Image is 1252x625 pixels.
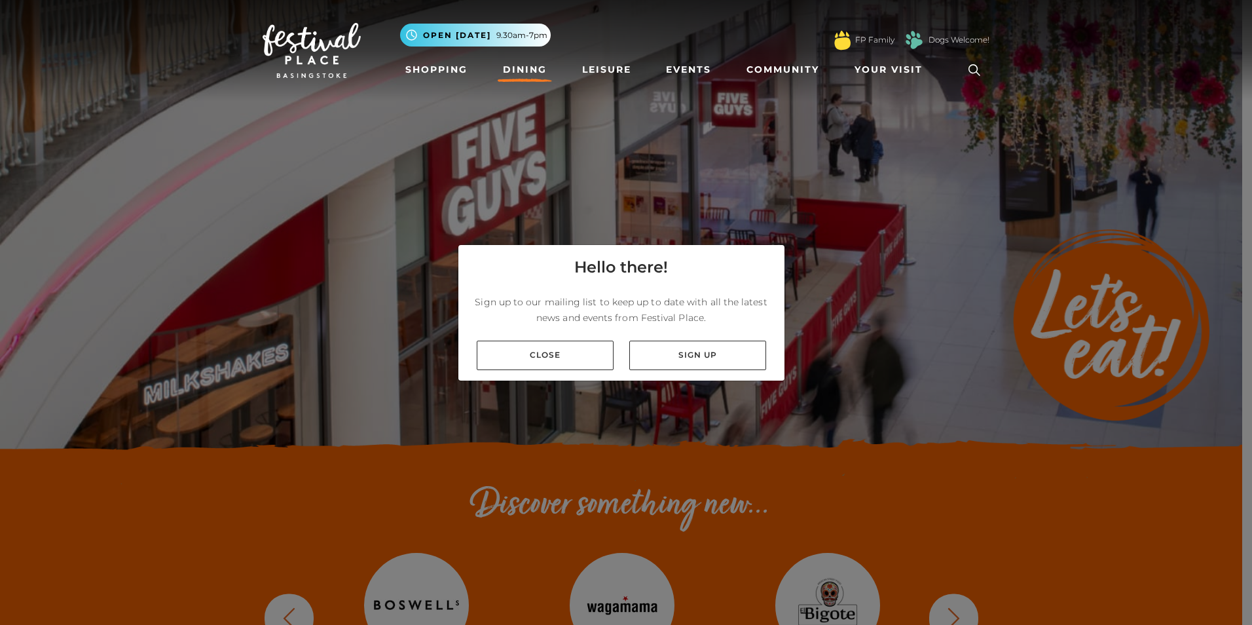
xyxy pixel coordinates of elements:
[661,58,716,82] a: Events
[629,341,766,370] a: Sign up
[498,58,552,82] a: Dining
[400,24,551,47] button: Open [DATE] 9.30am-7pm
[855,34,894,46] a: FP Family
[477,341,614,370] a: Close
[423,29,491,41] span: Open [DATE]
[855,63,923,77] span: Your Visit
[263,23,361,78] img: Festival Place Logo
[577,58,636,82] a: Leisure
[929,34,989,46] a: Dogs Welcome!
[574,256,668,279] h4: Hello there!
[741,58,824,82] a: Community
[400,58,473,82] a: Shopping
[849,58,934,82] a: Your Visit
[469,294,774,326] p: Sign up to our mailing list to keep up to date with all the latest news and events from Festival ...
[496,29,547,41] span: 9.30am-7pm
